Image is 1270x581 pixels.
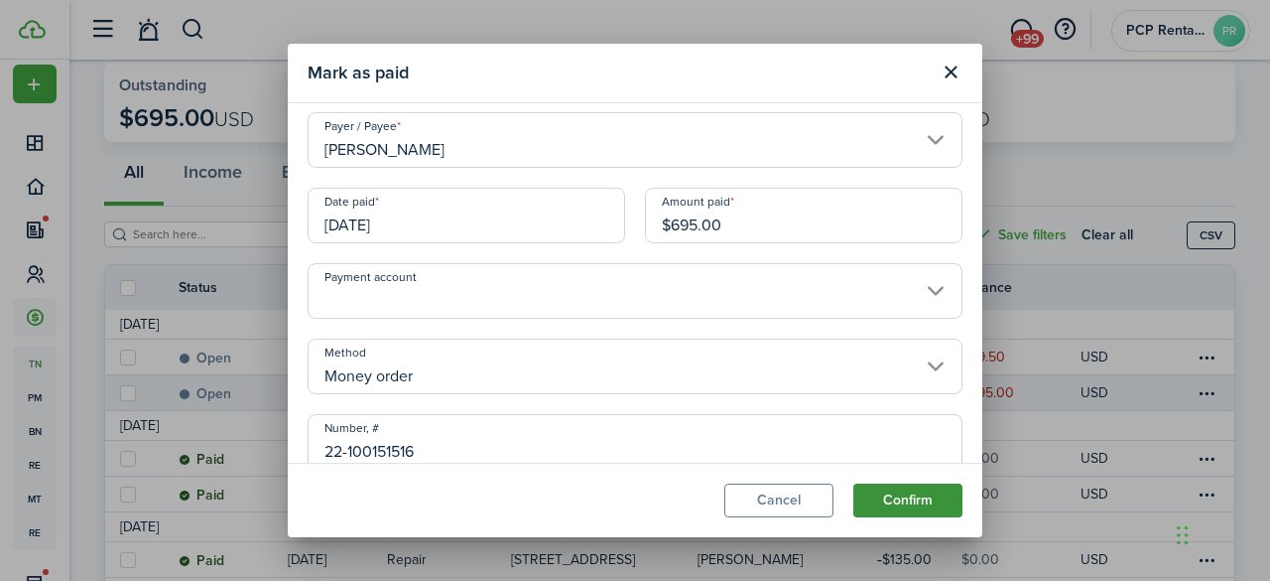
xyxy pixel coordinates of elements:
[853,484,962,517] button: Confirm
[1171,486,1270,581] iframe: Chat Widget
[645,188,962,243] input: 0.00
[1177,506,1189,565] div: Drag
[308,112,962,168] input: Select a payer / payee
[308,54,929,92] modal-title: Mark as paid
[934,56,967,89] button: Close modal
[724,484,833,517] button: Cancel
[308,188,625,243] input: mm/dd/yyyy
